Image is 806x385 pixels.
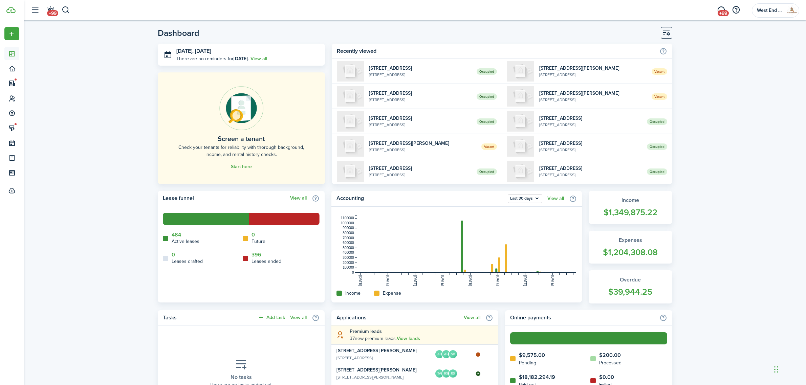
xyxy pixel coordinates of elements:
[258,314,285,321] button: Add task
[343,231,354,235] tspan: 800000
[539,140,642,147] widget-list-item-title: [STREET_ADDRESS]
[250,55,267,62] a: View all
[343,241,354,245] tspan: 600000
[4,27,19,40] button: Open menu
[787,5,798,16] img: West End Property Management
[539,165,642,172] widget-list-item-title: [STREET_ADDRESS]
[173,144,310,158] home-placeholder-description: Check your tenants for reliability with thorough background, income, and rental history checks.
[508,194,542,203] button: Open menu
[507,161,534,182] img: 2
[519,373,555,381] home-widget-count: $18,182,294.19
[539,115,642,122] widget-list-item-title: [STREET_ADDRESS]
[337,161,364,182] img: 1
[336,314,460,322] home-widget-title: Applications
[507,111,534,132] img: 2
[343,256,354,259] tspan: 300000
[519,351,545,359] home-widget-count: $9,575.00
[481,143,497,150] span: Vacant
[369,115,472,122] widget-list-item-title: [STREET_ADDRESS]
[547,196,564,201] a: View all
[341,221,354,225] tspan: 1000000
[47,10,58,16] span: +99
[358,275,362,286] tspan: [DATE]
[369,97,472,103] widget-list-item-description: [STREET_ADDRESS]
[523,275,527,286] tspan: [DATE]
[172,252,175,258] a: 0
[369,72,472,78] widget-list-item-description: [STREET_ADDRESS]
[336,331,345,339] i: soft
[219,86,263,130] img: Online payments
[337,111,364,132] img: 2
[477,168,497,175] span: Occupied
[599,373,614,381] home-widget-count: $0.00
[661,27,672,39] button: Customise
[730,4,742,16] button: Open resource center
[369,165,472,172] widget-list-item-title: [STREET_ADDRESS]
[477,118,497,125] span: Occupied
[44,2,57,19] a: Notifications
[350,328,493,335] explanation-title: Premium leads
[595,286,666,298] widget-stats-count: $39,944.25
[6,7,16,13] img: TenantCloud
[62,4,70,16] button: Search
[28,4,41,17] button: Open sidebar
[343,226,354,230] tspan: 900000
[595,236,666,244] widget-stats-title: Expenses
[369,147,476,153] widget-list-item-description: [STREET_ADDRESS]
[652,68,667,75] span: Vacant
[369,140,476,147] widget-list-item-title: [STREET_ADDRESS][PERSON_NAME]
[290,196,307,201] a: View all
[647,143,667,150] span: Occupied
[595,206,666,219] widget-stats-count: $1,349,875.22
[589,191,672,224] a: Income$1,349,875.22
[397,336,420,341] a: View leads
[231,164,252,169] a: Start here
[163,194,287,202] home-widget-title: Lease funnel
[218,134,265,144] home-placeholder-title: Screen a tenant
[757,8,784,13] span: West End Property Management
[369,65,472,72] widget-list-item-title: [STREET_ADDRESS]
[507,136,534,157] img: 1
[231,373,252,381] placeholder-title: No tasks
[589,231,672,264] a: Expenses$1,204,308.08
[442,350,450,358] avatar-text: AR
[435,350,443,358] avatar-text: AR
[539,90,647,97] widget-list-item-title: [STREET_ADDRESS][PERSON_NAME]
[477,93,497,100] span: Occupied
[539,122,642,128] widget-list-item-description: [STREET_ADDRESS]
[343,261,354,265] tspan: 200000
[290,315,307,320] a: View all
[464,315,480,320] a: View all
[336,355,426,361] widget-list-item-description: [STREET_ADDRESS]
[508,194,542,203] button: Last 30 days
[172,238,199,245] home-widget-title: Active leases
[345,290,361,297] home-widget-title: Income
[599,359,622,366] home-widget-title: Processed
[386,275,390,286] tspan: [DATE]
[341,216,354,220] tspan: 1100000
[350,335,493,342] explanation-description: 37 new premium leads .
[172,232,181,238] a: 484
[252,252,261,258] a: 396
[507,61,534,82] img: 1
[595,276,666,284] widget-stats-title: Overdue
[343,236,354,240] tspan: 700000
[449,369,457,378] avatar-text: RS
[647,168,667,175] span: Occupied
[343,266,354,269] tspan: 100000
[383,290,401,297] home-widget-title: Expense
[336,366,426,373] widget-list-item-title: [STREET_ADDRESS][PERSON_NAME]
[652,93,667,100] span: Vacant
[694,312,806,385] div: Chat Widget
[252,232,255,238] a: 0
[163,314,254,322] home-widget-title: Tasks
[519,359,545,366] home-widget-title: Pending
[369,172,472,178] widget-list-item-description: [STREET_ADDRESS]
[449,350,457,358] avatar-text: SR
[442,369,450,378] avatar-text: RS
[337,136,364,157] img: 1
[176,47,320,55] h3: [DATE], [DATE]
[468,275,472,286] tspan: [DATE]
[336,374,426,380] widget-list-item-description: [STREET_ADDRESS][PERSON_NAME]
[715,2,727,19] a: Messaging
